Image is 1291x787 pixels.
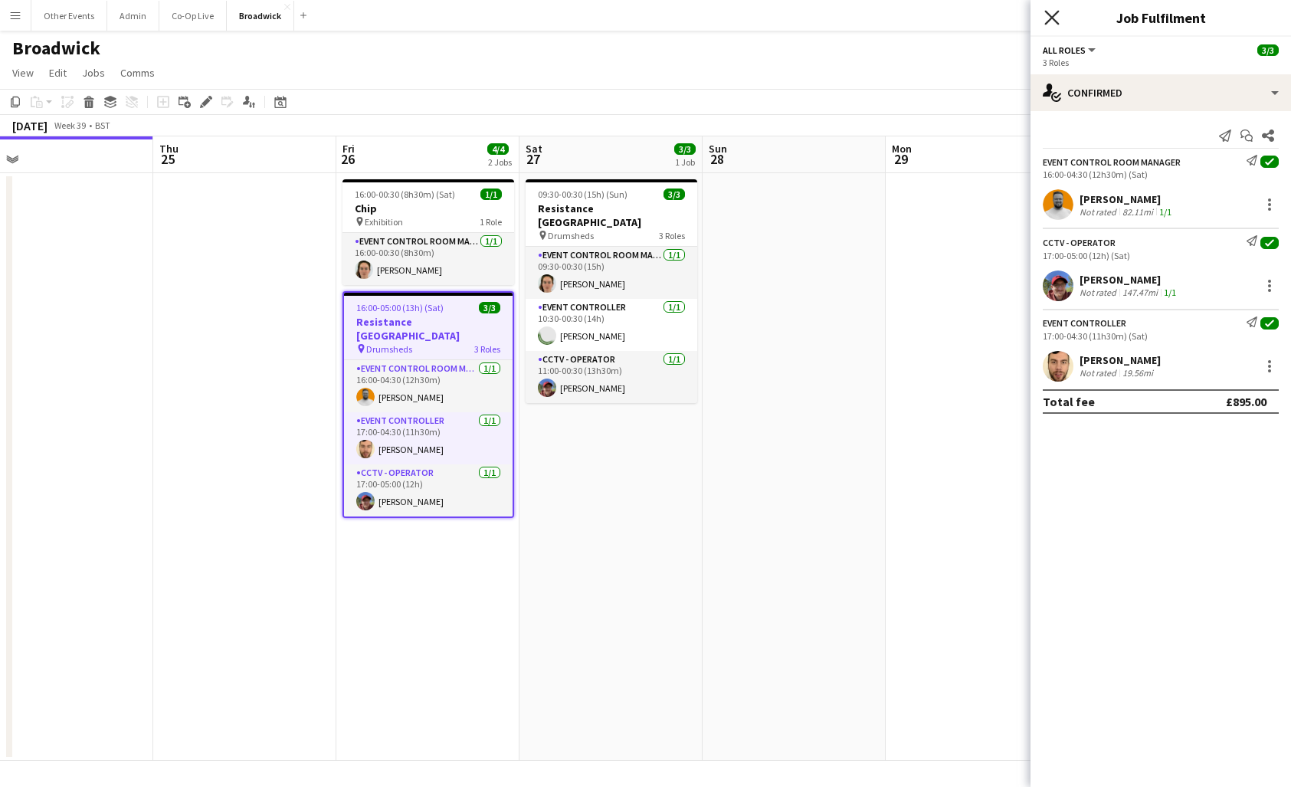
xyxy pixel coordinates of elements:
button: Admin [107,1,159,31]
span: 1/1 [480,189,502,200]
span: 26 [340,150,355,168]
span: 3 Roles [474,343,500,355]
span: Exhibition [365,216,403,228]
span: 3/3 [479,302,500,313]
span: Edit [49,66,67,80]
button: Co-Op Live [159,1,227,31]
div: 19.56mi [1119,367,1156,379]
div: [PERSON_NAME] [1080,192,1175,206]
div: 2 Jobs [488,156,512,168]
a: View [6,63,40,83]
span: Week 39 [51,120,89,131]
div: 147.47mi [1119,287,1161,298]
span: 3/3 [664,189,685,200]
span: 28 [706,150,727,168]
span: 25 [157,150,179,168]
span: 29 [890,150,912,168]
app-job-card: 09:30-00:30 (15h) (Sun)3/3Resistance [GEOGRAPHIC_DATA] Drumsheds3 RolesEvent Control Room Manager... [526,179,697,403]
div: Not rated [1080,287,1119,298]
div: CCTV - Operator [1043,237,1116,248]
h3: Resistance [GEOGRAPHIC_DATA] [344,315,513,343]
span: 16:00-05:00 (13h) (Sat) [356,302,444,313]
span: Sun [709,142,727,156]
app-card-role: Event Controller1/110:30-00:30 (14h)[PERSON_NAME] [526,299,697,351]
div: [DATE] [12,118,48,133]
span: 09:30-00:30 (15h) (Sun) [538,189,627,200]
h3: Chip [342,202,514,215]
div: 17:00-04:30 (11h30m) (Sat) [1043,330,1279,342]
app-card-role: CCTV - Operator1/117:00-05:00 (12h)[PERSON_NAME] [344,464,513,516]
span: Jobs [82,66,105,80]
span: 3/3 [1257,44,1279,56]
div: [PERSON_NAME] [1080,353,1161,367]
span: 3 Roles [659,230,685,241]
div: BST [95,120,110,131]
a: Jobs [76,63,111,83]
div: Not rated [1080,206,1119,218]
button: Other Events [31,1,107,31]
h3: Job Fulfilment [1031,8,1291,28]
button: All roles [1043,44,1098,56]
div: 17:00-05:00 (12h) (Sat) [1043,250,1279,261]
app-skills-label: 1/1 [1159,206,1171,218]
span: 1 Role [480,216,502,228]
div: 16:00-04:30 (12h30m) (Sat) [1043,169,1279,180]
span: All roles [1043,44,1086,56]
app-card-role: Event Controller1/117:00-04:30 (11h30m)[PERSON_NAME] [344,412,513,464]
span: Drumsheds [366,343,412,355]
span: Drumsheds [548,230,594,241]
app-card-role: CCTV - Operator1/111:00-00:30 (13h30m)[PERSON_NAME] [526,351,697,403]
div: 1 Job [675,156,695,168]
span: Mon [892,142,912,156]
div: Event Control Room Manager [1043,156,1181,168]
a: Comms [114,63,161,83]
app-skills-label: 1/1 [1164,287,1176,298]
h1: Broadwick [12,37,100,60]
div: Event Controller [1043,317,1126,329]
div: Total fee [1043,394,1095,409]
app-job-card: 16:00-05:00 (13h) (Sat)3/3Resistance [GEOGRAPHIC_DATA] Drumsheds3 RolesEvent Control Room Manager... [342,291,514,518]
app-job-card: 16:00-00:30 (8h30m) (Sat)1/1Chip Exhibition1 RoleEvent Control Room Manager1/116:00-00:30 (8h30m)... [342,179,514,285]
app-card-role: Event Control Room Manager1/116:00-00:30 (8h30m)[PERSON_NAME] [342,233,514,285]
span: Fri [342,142,355,156]
span: 27 [523,150,542,168]
span: Sat [526,142,542,156]
span: Comms [120,66,155,80]
span: 16:00-00:30 (8h30m) (Sat) [355,189,455,200]
div: [PERSON_NAME] [1080,273,1179,287]
div: Confirmed [1031,74,1291,111]
app-card-role: Event Control Room Manager1/116:00-04:30 (12h30m)[PERSON_NAME] [344,360,513,412]
span: View [12,66,34,80]
h3: Resistance [GEOGRAPHIC_DATA] [526,202,697,229]
span: 3/3 [674,143,696,155]
a: Edit [43,63,73,83]
app-card-role: Event Control Room Manager1/109:30-00:30 (15h)[PERSON_NAME] [526,247,697,299]
div: 3 Roles [1043,57,1279,68]
div: Not rated [1080,367,1119,379]
div: £895.00 [1226,394,1266,409]
div: 82.11mi [1119,206,1156,218]
span: 4/4 [487,143,509,155]
span: Thu [159,142,179,156]
button: Broadwick [227,1,294,31]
